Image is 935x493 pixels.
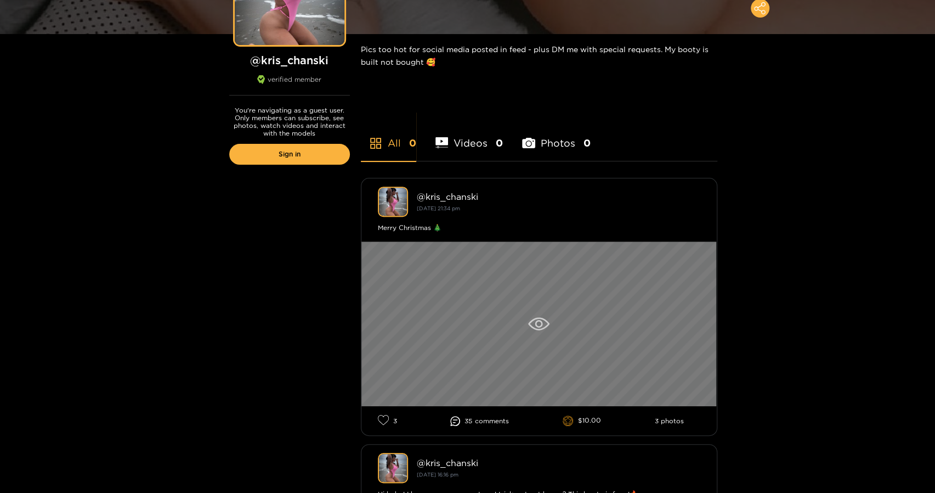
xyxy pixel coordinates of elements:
li: Videos [435,111,503,161]
img: kris_chanski [378,187,408,217]
div: verified member [229,75,350,96]
div: @ kris_chanski [417,192,700,201]
li: All [361,111,416,161]
li: 35 [450,416,509,426]
li: 3 photos [654,417,683,425]
li: Photos [522,111,591,161]
span: comment s [475,417,509,425]
li: 3 [378,414,397,427]
span: 0 [496,136,503,150]
span: appstore [369,137,382,150]
div: Merry Christmas 🎄 [378,222,700,233]
div: @ kris_chanski [417,458,700,468]
div: Pics too hot for social media posted in feed - plus DM me with special requests. My booty is buil... [361,34,717,77]
img: kris_chanski [378,453,408,483]
small: [DATE] 16:16 pm [417,472,458,478]
span: 0 [409,136,416,150]
a: Sign in [229,144,350,165]
span: 0 [583,136,591,150]
h1: @ kris_chanski [229,53,350,67]
small: [DATE] 21:34 pm [417,205,460,211]
li: $10.00 [563,416,601,427]
p: You're navigating as a guest user. Only members can subscribe, see photos, watch videos and inter... [229,107,350,137]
